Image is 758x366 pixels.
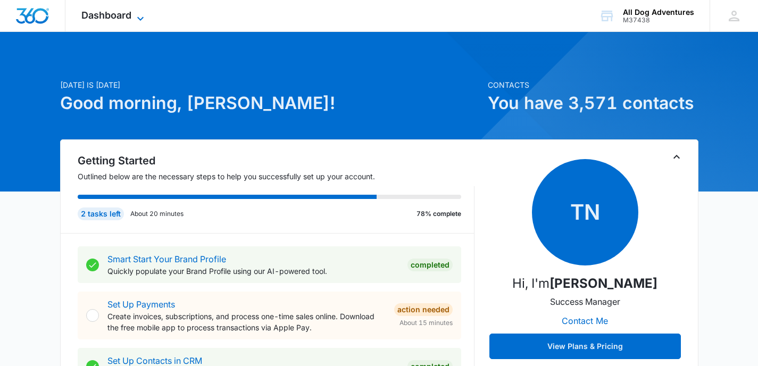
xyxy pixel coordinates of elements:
div: Action Needed [394,303,453,316]
p: Outlined below are the necessary steps to help you successfully set up your account. [78,171,474,182]
h2: Getting Started [78,153,474,169]
p: About 20 minutes [130,209,184,219]
p: [DATE] is [DATE] [60,79,481,90]
p: Quickly populate your Brand Profile using our AI-powered tool. [107,265,399,277]
p: Success Manager [550,295,620,308]
button: Toggle Collapse [670,151,683,163]
strong: [PERSON_NAME] [549,276,657,291]
div: account name [623,8,694,16]
a: Set Up Payments [107,299,175,310]
div: Completed [407,259,453,271]
div: account id [623,16,694,24]
p: 78% complete [417,209,461,219]
span: About 15 minutes [399,318,453,328]
h1: Good morning, [PERSON_NAME]! [60,90,481,116]
p: Create invoices, subscriptions, and process one-time sales online. Download the free mobile app t... [107,311,386,333]
button: Contact Me [551,308,619,334]
p: Hi, I'm [512,274,657,293]
span: TN [532,159,638,265]
button: View Plans & Pricing [489,334,681,359]
a: Smart Start Your Brand Profile [107,254,226,264]
span: Dashboard [81,10,131,21]
h1: You have 3,571 contacts [488,90,698,116]
a: Set Up Contacts in CRM [107,355,202,366]
p: Contacts [488,79,698,90]
div: 2 tasks left [78,207,124,220]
